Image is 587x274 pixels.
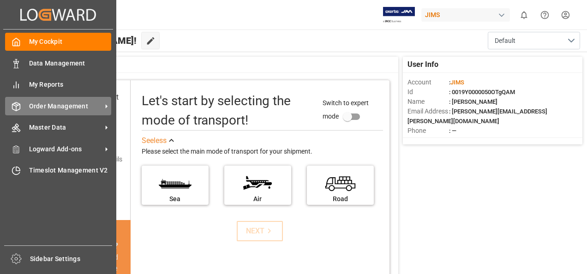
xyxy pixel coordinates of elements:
button: Help Center [534,5,555,25]
span: Order Management [29,101,102,111]
button: JIMS [421,6,514,24]
img: Exertis%20JAM%20-%20Email%20Logo.jpg_1722504956.jpg [383,7,415,23]
button: show 0 new notifications [514,5,534,25]
span: JIMS [450,79,464,86]
span: : [PERSON_NAME] [449,98,497,105]
span: Timeslot Management V2 [29,166,112,175]
span: Account Type [407,136,449,145]
span: My Cockpit [29,37,112,47]
span: Account [407,77,449,87]
div: Sea [146,194,204,204]
div: Add shipping details [65,155,122,164]
button: open menu [488,32,580,49]
div: See less [142,135,167,146]
div: Road [311,194,369,204]
span: : [449,79,464,86]
span: Sidebar Settings [30,254,113,264]
span: : — [449,127,456,134]
a: Data Management [5,54,111,72]
span: : Shipper [449,137,472,144]
div: NEXT [246,226,274,237]
span: Logward Add-ons [29,144,102,154]
span: : [PERSON_NAME][EMAIL_ADDRESS][PERSON_NAME][DOMAIN_NAME] [407,108,547,125]
span: User Info [407,59,438,70]
button: NEXT [237,221,283,241]
span: Name [407,97,449,107]
span: Data Management [29,59,112,68]
div: JIMS [421,8,510,22]
span: : 0019Y0000050OTgQAM [449,89,515,95]
div: Please select the main mode of transport for your shipment. [142,146,383,157]
a: My Cockpit [5,33,111,51]
span: Default [495,36,515,46]
a: Timeslot Management V2 [5,161,111,179]
span: Master Data [29,123,102,132]
span: My Reports [29,80,112,89]
span: Switch to expert mode [323,99,369,120]
span: Id [407,87,449,97]
div: Air [229,194,287,204]
a: My Reports [5,76,111,94]
span: Email Address [407,107,449,116]
div: Let's start by selecting the mode of transport! [142,91,314,130]
span: Phone [407,126,449,136]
